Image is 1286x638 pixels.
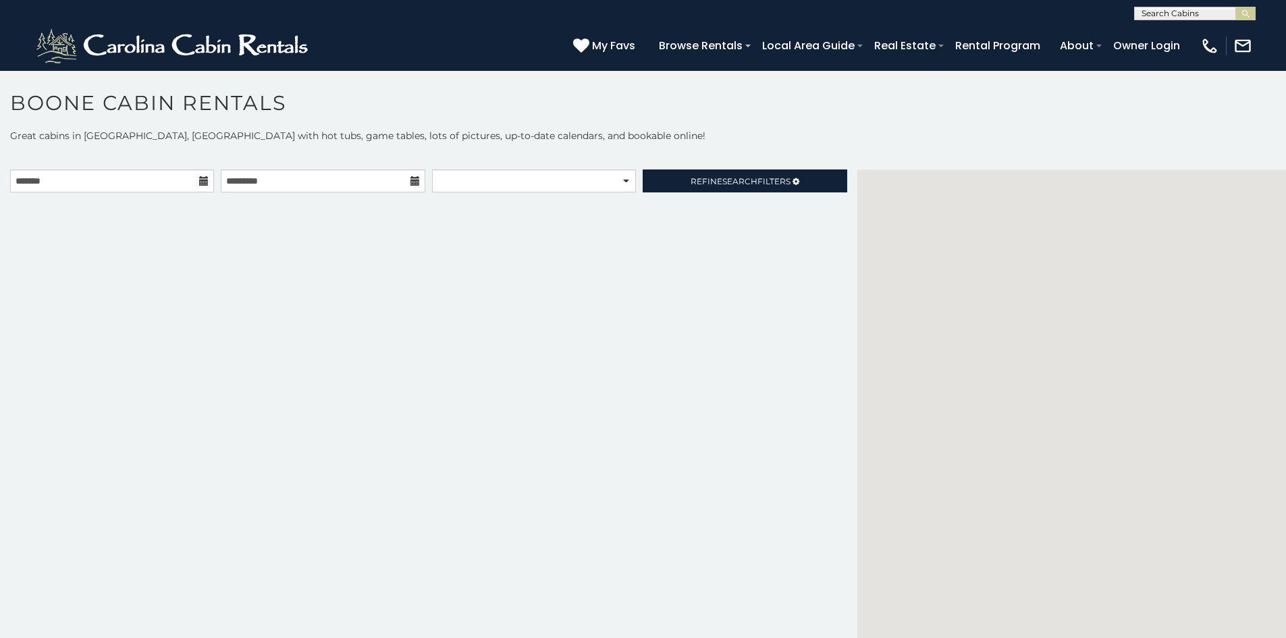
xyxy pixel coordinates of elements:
[592,37,635,54] span: My Favs
[1106,34,1187,57] a: Owner Login
[948,34,1047,57] a: Rental Program
[573,37,639,55] a: My Favs
[755,34,861,57] a: Local Area Guide
[34,26,314,66] img: White-1-2.png
[643,169,847,192] a: RefineSearchFilters
[691,176,791,186] span: Refine Filters
[867,34,942,57] a: Real Estate
[1200,36,1219,55] img: phone-regular-white.png
[1233,36,1252,55] img: mail-regular-white.png
[1053,34,1100,57] a: About
[722,176,757,186] span: Search
[652,34,749,57] a: Browse Rentals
